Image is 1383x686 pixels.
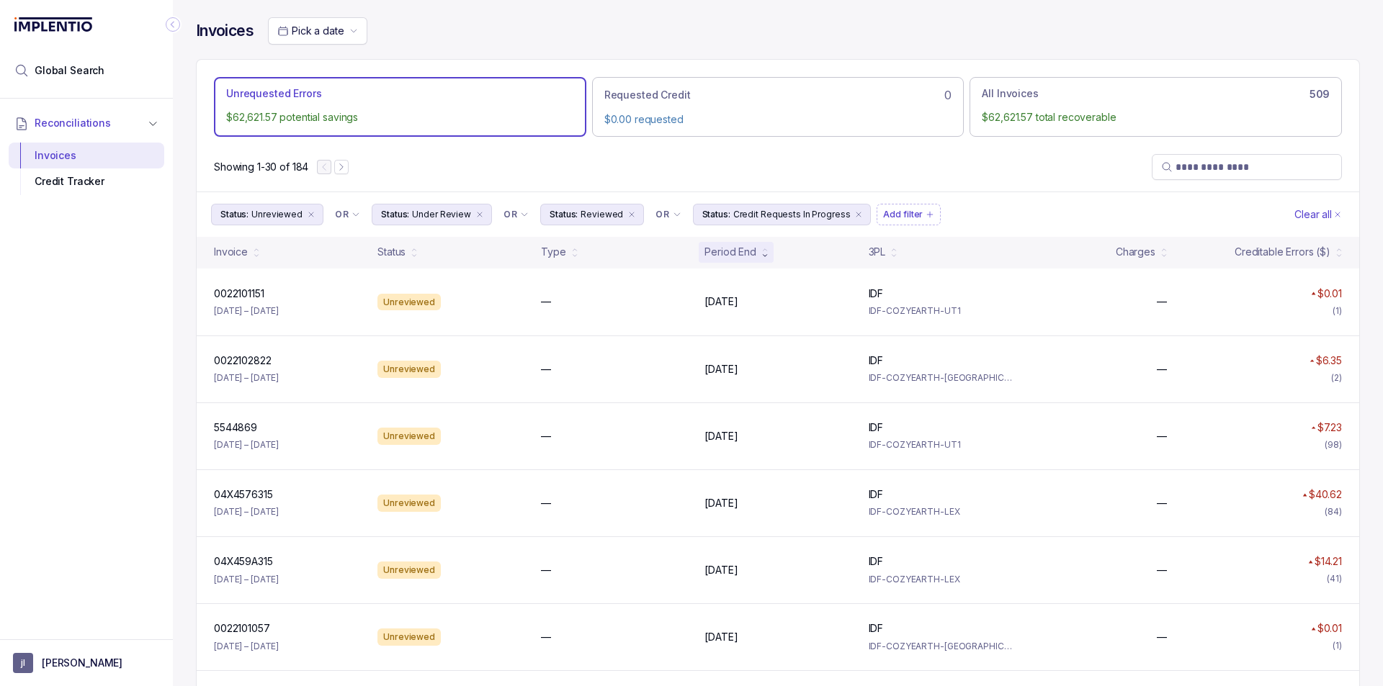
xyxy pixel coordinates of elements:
[550,207,578,222] p: Status:
[1316,353,1342,368] p: $6.35
[220,207,249,222] p: Status:
[214,505,279,519] p: [DATE] – [DATE]
[869,420,884,435] p: IDF
[541,294,551,309] p: —
[883,207,923,222] p: Add filter
[1325,505,1342,519] div: (84)
[377,245,406,259] div: Status
[1235,245,1330,259] div: Creditable Errors ($)
[474,209,485,220] div: remove content
[541,630,551,644] p: —
[1116,245,1155,259] div: Charges
[541,496,551,510] p: —
[214,286,264,301] p: 0022101151
[704,362,738,376] p: [DATE]
[704,496,738,510] p: [DATE]
[650,204,686,225] button: Filter Chip Connector undefined
[196,21,254,41] h4: Invoices
[869,554,884,569] p: IDF
[164,16,182,33] div: Collapse Icon
[9,107,164,139] button: Reconciliations
[1317,420,1342,435] p: $7.23
[541,245,565,259] div: Type
[1292,204,1345,225] button: Clear Filters
[1317,286,1342,301] p: $0.01
[541,429,551,443] p: —
[211,204,323,225] button: Filter Chip Unreviewed
[541,563,551,577] p: —
[214,420,257,435] p: 5544869
[498,204,534,225] button: Filter Chip Connector undefined
[869,353,884,368] p: IDF
[1327,572,1342,586] div: (41)
[334,160,349,174] button: Next Page
[214,639,279,654] p: [DATE] – [DATE]
[693,204,872,225] li: Filter Chip Credit Requests In Progress
[869,487,884,502] p: IDF
[869,286,884,301] p: IDF
[704,245,756,259] div: Period End
[1311,627,1315,631] img: red pointer upwards
[655,209,669,220] p: OR
[335,209,349,220] p: OR
[20,168,153,194] div: Credit Tracker
[1310,89,1330,100] h6: 509
[877,204,941,225] button: Filter Chip Add filter
[704,294,738,309] p: [DATE]
[1317,621,1342,636] p: $0.01
[869,245,886,259] div: 3PL
[982,86,1038,101] p: All Invoices
[214,245,248,259] div: Invoice
[214,77,1342,136] ul: Action Tab Group
[541,362,551,376] p: —
[42,656,122,670] p: [PERSON_NAME]
[702,207,730,222] p: Status:
[377,495,441,512] div: Unreviewed
[377,561,441,579] div: Unreviewed
[211,204,1292,225] ul: Filter Group
[655,209,681,220] li: Filter Chip Connector undefined
[1302,493,1307,497] img: red pointer upwards
[869,639,1015,654] p: IDF-COZYEARTH-[GEOGRAPHIC_DATA]
[733,207,851,222] p: Credit Requests In Progress
[329,204,366,225] button: Filter Chip Connector undefined
[1157,362,1167,376] p: —
[540,204,644,225] button: Filter Chip Reviewed
[1157,630,1167,644] p: —
[982,110,1330,125] p: $62,621.57 total recoverable
[1310,359,1314,363] img: red pointer upwards
[604,112,952,127] p: $0.00 requested
[626,209,637,220] div: remove content
[214,487,273,502] p: 04X4576315
[214,304,279,318] p: [DATE] – [DATE]
[13,653,160,673] button: User initials[PERSON_NAME]
[1157,429,1167,443] p: —
[381,207,409,222] p: Status:
[214,572,279,587] p: [DATE] – [DATE]
[377,361,441,378] div: Unreviewed
[1331,371,1342,385] div: (2)
[35,63,104,78] span: Global Search
[226,110,574,125] p: $62,621.57 potential savings
[869,438,1015,452] p: IDF-COZYEARTH-UT1
[292,24,344,37] span: Pick a date
[214,353,272,368] p: 0022102822
[503,209,517,220] p: OR
[869,621,884,636] p: IDF
[13,653,33,673] span: User initials
[372,204,492,225] button: Filter Chip Under Review
[869,371,1015,385] p: IDF-COZYEARTH-[GEOGRAPHIC_DATA]
[1157,496,1167,510] p: —
[377,628,441,646] div: Unreviewed
[214,371,279,385] p: [DATE] – [DATE]
[251,207,303,222] p: Unreviewed
[869,304,1015,318] p: IDF-COZYEARTH-UT1
[704,429,738,443] p: [DATE]
[604,86,952,104] div: 0
[214,160,308,174] div: Remaining page entries
[1308,560,1312,564] img: red pointer upwards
